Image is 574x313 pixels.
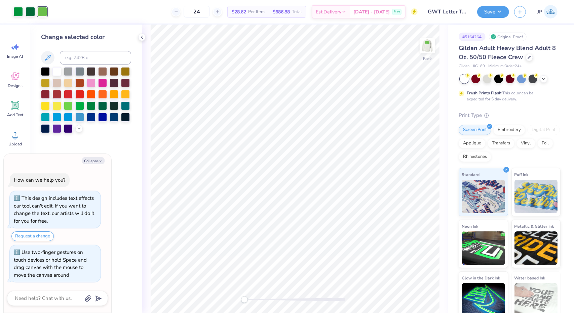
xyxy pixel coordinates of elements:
div: Accessibility label [241,296,248,303]
div: How can we help you? [14,177,66,183]
div: Change selected color [41,33,131,42]
span: $28.62 [232,8,246,15]
span: Metallic & Glitter Ink [514,223,554,230]
div: Applique [459,138,486,148]
span: Water based Ink [514,274,545,281]
div: Screen Print [459,125,491,135]
span: Puff Ink [514,171,529,178]
span: Total [292,8,302,15]
span: Est. Delivery [316,8,341,15]
strong: Fresh Prints Flash: [467,90,502,96]
img: Jojo Pawlow [544,5,558,18]
div: Back [423,56,432,62]
div: Original Proof [489,33,527,41]
button: Save [477,6,509,18]
button: Collapse [82,157,105,164]
div: Rhinestones [459,152,491,162]
input: e.g. 7428 c [60,51,131,64]
img: Puff Ink [514,180,558,213]
a: JP [534,5,561,18]
img: Metallic & Glitter Ink [514,231,558,265]
span: Per Item [248,8,265,15]
span: Glow in the Dark Ink [462,274,500,281]
img: Neon Ink [462,231,505,265]
div: Foil [537,138,553,148]
span: Neon Ink [462,223,478,230]
img: Back [421,39,434,52]
span: Image AI [7,54,23,59]
div: Digital Print [527,125,560,135]
button: Request a change [11,231,54,241]
div: Print Type [459,111,561,119]
span: Standard [462,171,480,178]
span: $686.88 [273,8,290,15]
input: – – [184,6,210,18]
span: Upload [8,141,22,147]
div: Vinyl [516,138,535,148]
img: Standard [462,180,505,213]
span: Free [394,9,400,14]
span: JP [537,8,542,16]
div: Embroidery [493,125,525,135]
span: Gildan [459,63,469,69]
span: Minimum Order: 24 + [488,63,522,69]
span: Designs [8,83,23,88]
input: Untitled Design [423,5,472,18]
span: [DATE] - [DATE] [353,8,390,15]
div: Use two-finger gestures on touch devices or hold Space and drag canvas with the mouse to move the... [14,249,87,278]
div: This color can be expedited for 5 day delivery. [467,90,549,102]
div: This design includes text effects our tool can't edit. If you want to change the text, our artist... [14,195,94,224]
span: Add Text [7,112,23,118]
span: Gildan Adult Heavy Blend Adult 8 Oz. 50/50 Fleece Crew [459,44,556,61]
span: # G180 [473,63,485,69]
div: # 516426A [459,33,486,41]
div: Transfers [488,138,514,148]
